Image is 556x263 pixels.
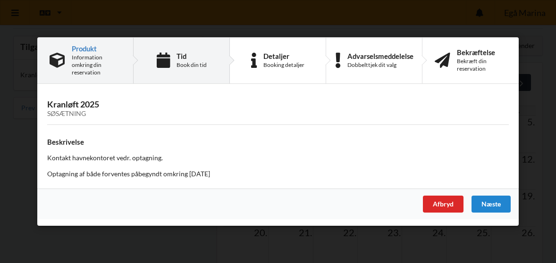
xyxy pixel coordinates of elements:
[47,99,509,118] h3: Kranløft 2025
[457,49,506,56] div: Bekræftelse
[177,52,207,60] div: Tid
[47,138,509,147] h4: Beskrivelse
[72,54,121,76] div: Information omkring din reservation
[423,196,463,213] div: Afbryd
[347,61,413,69] div: Dobbelttjek dit valg
[47,153,509,163] p: Kontakt havnekontoret vedr. optagning.
[347,52,413,60] div: Advarselsmeddelelse
[263,52,304,60] div: Detaljer
[47,110,509,118] div: Søsætning
[72,45,121,52] div: Produkt
[472,196,511,213] div: Næste
[457,58,506,73] div: Bekræft din reservation
[263,61,304,69] div: Booking detaljer
[47,169,509,179] p: Optagning af både forventes påbegyndt omkring [DATE]
[177,61,207,69] div: Book din tid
